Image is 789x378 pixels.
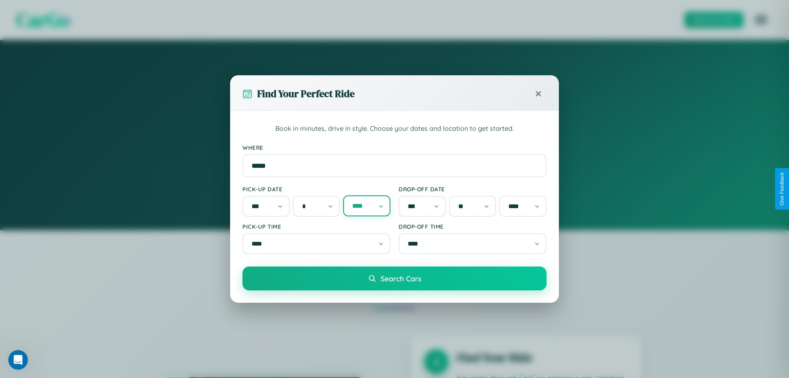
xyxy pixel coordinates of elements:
[242,123,547,134] p: Book in minutes, drive in style. Choose your dates and location to get started.
[381,274,421,283] span: Search Cars
[399,186,547,192] label: Drop-off Date
[399,223,547,230] label: Drop-off Time
[242,144,547,151] label: Where
[257,87,355,100] h3: Find Your Perfect Ride
[242,223,390,230] label: Pick-up Time
[242,267,547,290] button: Search Cars
[242,186,390,192] label: Pick-up Date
